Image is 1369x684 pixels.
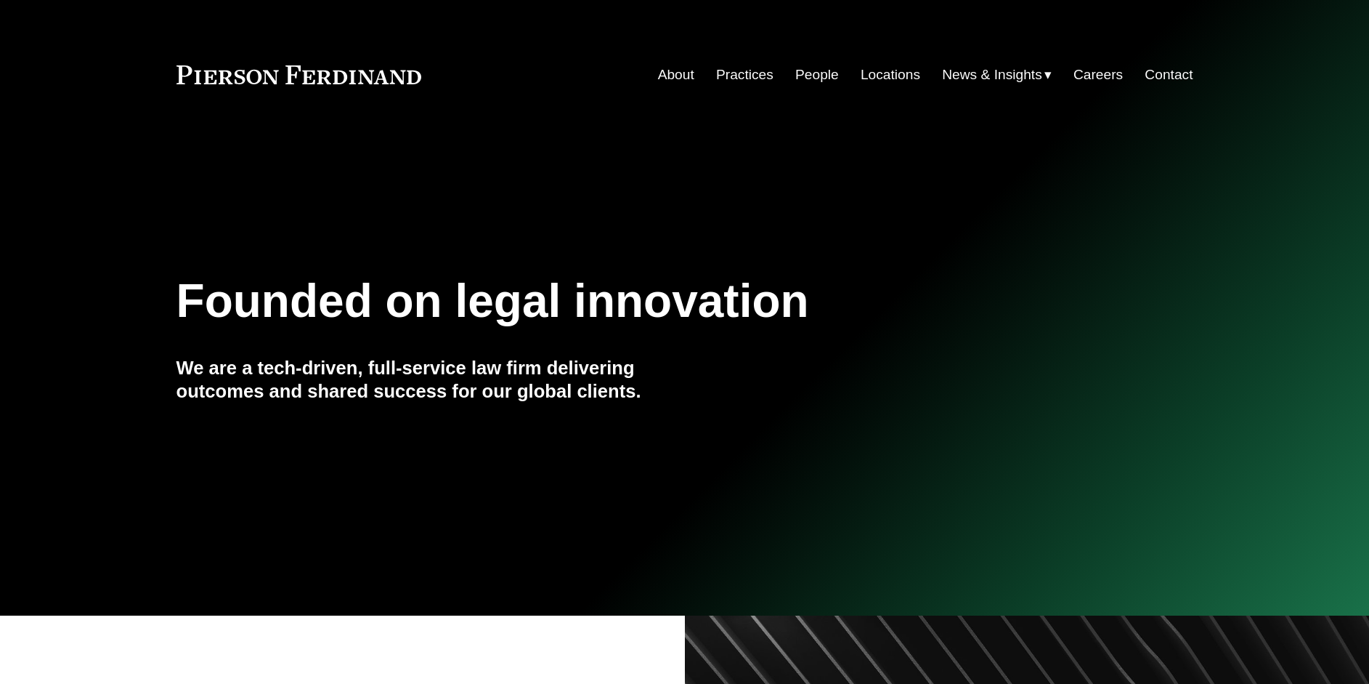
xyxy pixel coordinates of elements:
a: Careers [1073,61,1123,89]
a: Contact [1145,61,1193,89]
a: Practices [716,61,773,89]
h4: We are a tech-driven, full-service law firm delivering outcomes and shared success for our global... [176,356,685,403]
h1: Founded on legal innovation [176,275,1024,328]
a: Locations [861,61,920,89]
a: folder dropdown [942,61,1052,89]
span: News & Insights [942,63,1042,88]
a: About [658,61,694,89]
a: People [795,61,839,89]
